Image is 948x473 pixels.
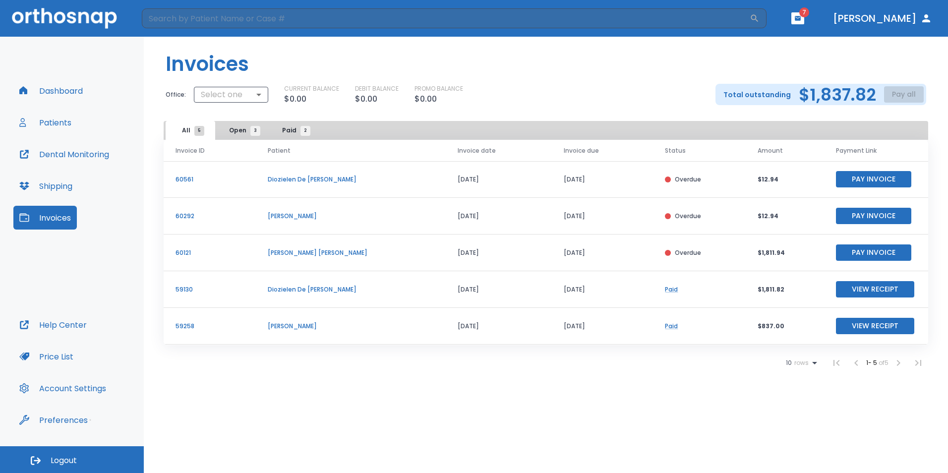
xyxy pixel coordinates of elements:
[836,208,911,224] button: Pay Invoice
[446,308,552,345] td: [DATE]
[166,49,249,79] h1: Invoices
[13,111,77,134] button: Patients
[176,248,244,257] p: 60121
[13,174,78,198] button: Shipping
[268,175,434,184] p: Diozielen De [PERSON_NAME]
[836,248,911,256] a: Pay Invoice
[176,212,244,221] p: 60292
[176,285,244,294] p: 59130
[552,198,653,235] td: [DATE]
[552,271,653,308] td: [DATE]
[355,93,377,105] p: $0.00
[758,248,812,257] p: $1,811.94
[836,171,911,187] button: Pay Invoice
[13,79,89,103] button: Dashboard
[675,212,701,221] p: Overdue
[665,322,678,330] a: Paid
[268,248,434,257] p: [PERSON_NAME] [PERSON_NAME]
[552,161,653,198] td: [DATE]
[675,175,701,184] p: Overdue
[415,93,437,105] p: $0.00
[758,146,783,155] span: Amount
[13,142,115,166] button: Dental Monitoring
[836,175,911,183] a: Pay Invoice
[355,84,399,93] p: DEBIT BALANCE
[13,376,112,400] button: Account Settings
[182,126,199,135] span: All
[446,235,552,271] td: [DATE]
[86,415,95,424] div: Tooltip anchor
[176,175,244,184] p: 60561
[723,89,791,101] p: Total outstanding
[758,322,812,331] p: $837.00
[268,322,434,331] p: [PERSON_NAME]
[836,318,914,334] button: View Receipt
[792,359,809,366] span: rows
[675,248,701,257] p: Overdue
[564,146,599,155] span: Invoice due
[13,313,93,337] button: Help Center
[836,244,911,261] button: Pay Invoice
[13,206,77,230] button: Invoices
[866,358,879,367] span: 1 - 5
[268,285,434,294] p: Diozielen De [PERSON_NAME]
[415,84,463,93] p: PROMO BALANCE
[13,345,79,368] button: Price List
[166,121,320,140] div: tabs
[268,212,434,221] p: [PERSON_NAME]
[282,126,305,135] span: Paid
[51,455,77,466] span: Logout
[229,126,255,135] span: Open
[836,281,914,297] button: View Receipt
[552,235,653,271] td: [DATE]
[665,146,686,155] span: Status
[665,285,678,294] a: Paid
[829,9,936,27] button: [PERSON_NAME]
[836,285,914,293] a: View Receipt
[176,322,244,331] p: 59258
[13,408,94,432] button: Preferences
[552,308,653,345] td: [DATE]
[799,7,809,17] span: 7
[284,93,306,105] p: $0.00
[446,271,552,308] td: [DATE]
[284,84,339,93] p: CURRENT BALANCE
[194,85,268,105] div: Select one
[300,126,310,136] span: 2
[166,90,186,99] p: Office:
[194,126,204,136] span: 5
[836,321,914,330] a: View Receipt
[786,359,792,366] span: 10
[268,146,291,155] span: Patient
[799,87,876,102] h2: $1,837.82
[836,211,911,220] a: Pay Invoice
[12,8,117,28] img: Orthosnap
[446,198,552,235] td: [DATE]
[446,161,552,198] td: [DATE]
[758,175,812,184] p: $12.94
[176,146,205,155] span: Invoice ID
[758,285,812,294] p: $1,811.82
[458,146,496,155] span: Invoice date
[836,146,877,155] span: Payment Link
[142,8,750,28] input: Search by Patient Name or Case #
[758,212,812,221] p: $12.94
[879,358,889,367] span: of 5
[250,126,260,136] span: 3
